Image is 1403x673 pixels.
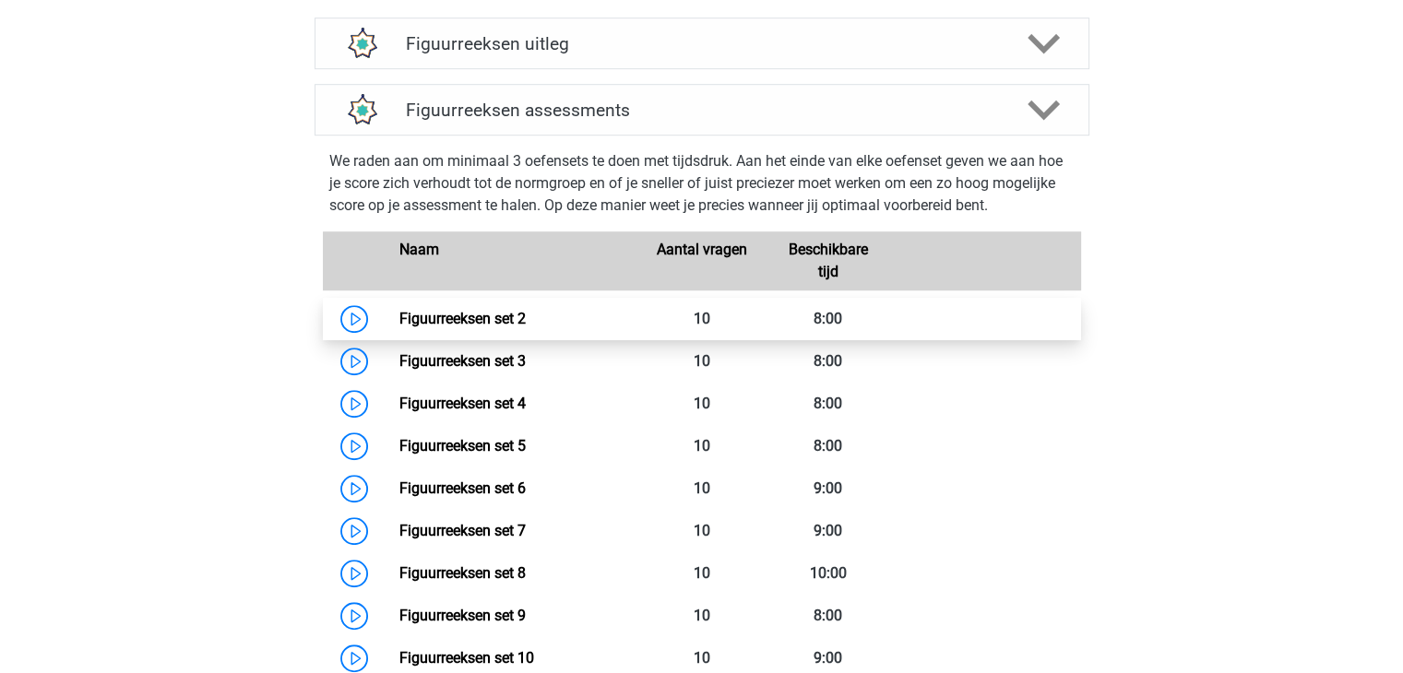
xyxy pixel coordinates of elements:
[307,84,1097,136] a: assessments Figuurreeksen assessments
[329,150,1075,217] p: We raden aan om minimaal 3 oefensets te doen met tijdsdruk. Aan het einde van elke oefenset geven...
[338,20,385,67] img: figuurreeksen uitleg
[307,18,1097,69] a: uitleg Figuurreeksen uitleg
[399,607,526,624] a: Figuurreeksen set 9
[399,352,526,370] a: Figuurreeksen set 3
[338,87,385,134] img: figuurreeksen assessments
[406,100,998,121] h4: Figuurreeksen assessments
[386,239,638,283] div: Naam
[399,437,526,455] a: Figuurreeksen set 5
[399,479,526,497] a: Figuurreeksen set 6
[765,239,891,283] div: Beschikbare tijd
[399,395,526,412] a: Figuurreeksen set 4
[638,239,765,283] div: Aantal vragen
[399,522,526,539] a: Figuurreeksen set 7
[399,649,534,667] a: Figuurreeksen set 10
[406,33,998,54] h4: Figuurreeksen uitleg
[399,310,526,327] a: Figuurreeksen set 2
[399,564,526,582] a: Figuurreeksen set 8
